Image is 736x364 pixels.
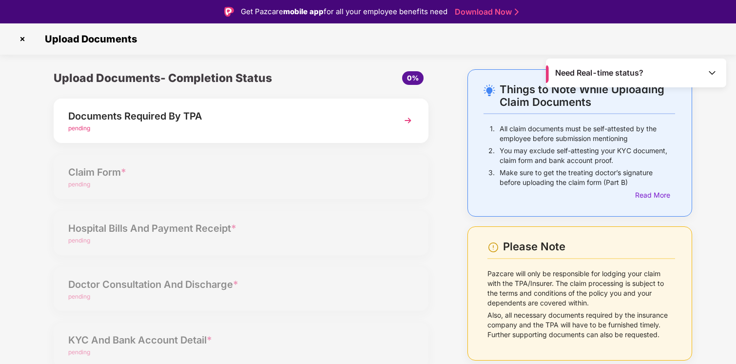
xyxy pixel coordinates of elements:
img: svg+xml;base64,PHN2ZyBpZD0iV2FybmluZ18tXzI0eDI0IiBkYXRhLW5hbWU9Ildhcm5pbmcgLSAyNHgyNCIgeG1sbnM9Im... [487,242,499,253]
span: 0% [407,74,419,82]
img: svg+xml;base64,PHN2ZyB4bWxucz0iaHR0cDovL3d3dy53My5vcmcvMjAwMC9zdmciIHdpZHRoPSIyNC4wOTMiIGhlaWdodD... [484,84,495,96]
img: svg+xml;base64,PHN2ZyBpZD0iQ3Jvc3MtMzJ4MzIiIHhtbG5zPSJodHRwOi8vd3d3LnczLm9yZy8yMDAwL3N2ZyIgd2lkdG... [15,31,30,47]
p: You may exclude self-attesting your KYC document, claim form and bank account proof. [500,146,675,165]
img: Logo [224,7,234,17]
div: Get Pazcare for all your employee benefits need [241,6,447,18]
div: Documents Required By TPA [68,108,385,124]
img: Stroke [515,7,519,17]
p: Also, all necessary documents required by the insurance company and the TPA will have to be furni... [487,310,675,340]
div: Things to Note While Uploading Claim Documents [500,83,675,108]
p: 3. [488,168,495,187]
span: pending [68,124,90,132]
img: svg+xml;base64,PHN2ZyBpZD0iTmV4dCIgeG1sbnM9Imh0dHA6Ly93d3cudzMub3JnLzIwMDAvc3ZnIiB3aWR0aD0iMzYiIG... [399,112,417,129]
span: Need Real-time status? [555,68,643,78]
img: Toggle Icon [707,68,717,78]
p: Make sure to get the treating doctor’s signature before uploading the claim form (Part B) [500,168,675,187]
div: Please Note [503,240,675,253]
p: All claim documents must be self-attested by the employee before submission mentioning [500,124,675,143]
div: Read More [635,190,675,201]
p: Pazcare will only be responsible for lodging your claim with the TPA/Insurer. The claim processin... [487,269,675,308]
span: Upload Documents [35,33,142,45]
p: 1. [490,124,495,143]
p: 2. [488,146,495,165]
strong: mobile app [283,7,324,16]
div: Upload Documents- Completion Status [54,69,303,87]
a: Download Now [455,7,516,17]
